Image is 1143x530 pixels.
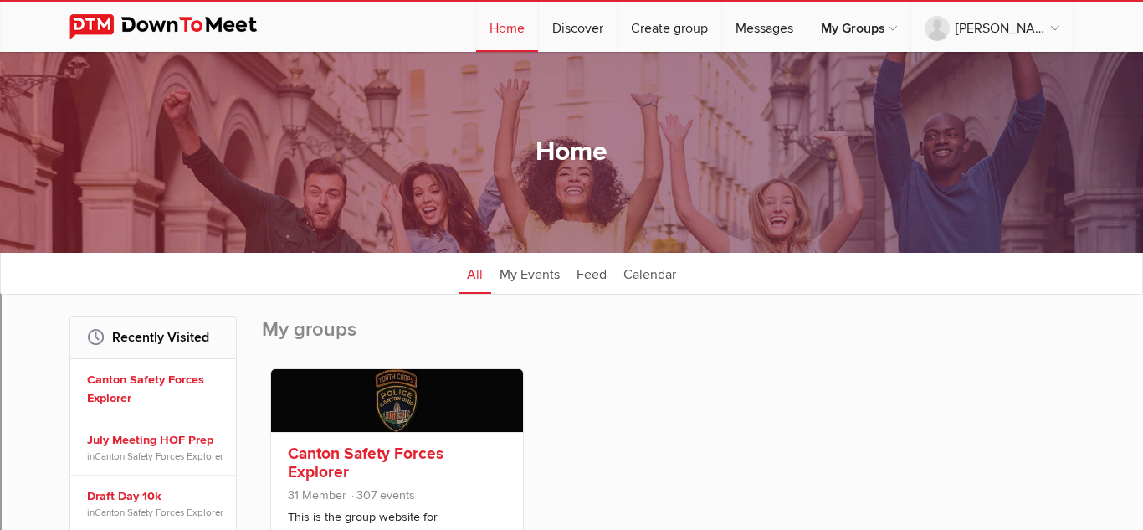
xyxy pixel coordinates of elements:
[7,157,1136,172] div: Download
[7,97,1136,112] div: Rename
[7,22,1136,37] div: Sort New > Old
[722,2,807,52] a: Messages
[7,7,1136,22] div: Sort A > Z
[539,2,617,52] a: Discover
[87,487,224,506] a: Draft Day 10k
[7,386,1136,401] div: DELETE
[7,67,1136,82] div: Options
[618,2,721,52] a: Create group
[87,317,219,358] h2: Recently Visited
[7,507,1136,522] div: WEBSITE
[476,2,538,52] a: Home
[7,127,1136,142] div: Delete
[568,252,615,294] a: Feed
[7,218,1136,233] div: Journal
[7,476,1136,491] div: SAVE
[350,488,415,502] span: 307 events
[7,248,1136,263] div: Newspaper
[288,444,443,482] a: Canton Safety Forces Explorer
[7,263,1136,278] div: Television/Radio
[7,416,1136,431] div: Home
[7,341,1136,356] div: ???
[7,82,1136,97] div: Sign out
[262,316,1074,360] h2: My groups
[7,188,1136,203] div: Add Outline Template
[87,506,224,519] span: in
[7,293,1136,308] div: TODO: put dlg title
[7,52,1136,67] div: Delete
[7,446,1136,461] div: MOVE
[7,203,1136,218] div: Search for Source
[7,112,1136,127] div: Move To ...
[459,252,491,294] a: All
[7,142,1136,157] div: Rename Outline
[7,461,1136,476] div: New source
[7,37,1136,52] div: Move To ...
[807,2,910,52] a: My Groups
[7,172,1136,188] div: Print
[615,252,684,294] a: Calendar
[69,14,283,39] img: DownToMeet
[7,491,1136,507] div: BOOK
[536,135,607,170] h1: Home
[95,450,223,462] a: Canton Safety Forces Explorer
[288,488,346,502] span: 31 Member
[95,507,223,518] a: Canton Safety Forces Explorer
[7,371,1136,386] div: SAVE AND GO HOME
[7,401,1136,416] div: Move to ...
[7,233,1136,248] div: Magazine
[7,356,1136,371] div: This outline has no content. Would you like to delete it?
[87,431,224,450] a: July Meeting HOF Prep
[7,431,1136,446] div: CANCEL
[87,450,224,463] span: in
[491,252,568,294] a: My Events
[7,326,1136,341] div: CANCEL
[87,371,224,407] a: Canton Safety Forces Explorer
[911,2,1073,52] a: [PERSON_NAME]
[7,278,1136,293] div: Visual Art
